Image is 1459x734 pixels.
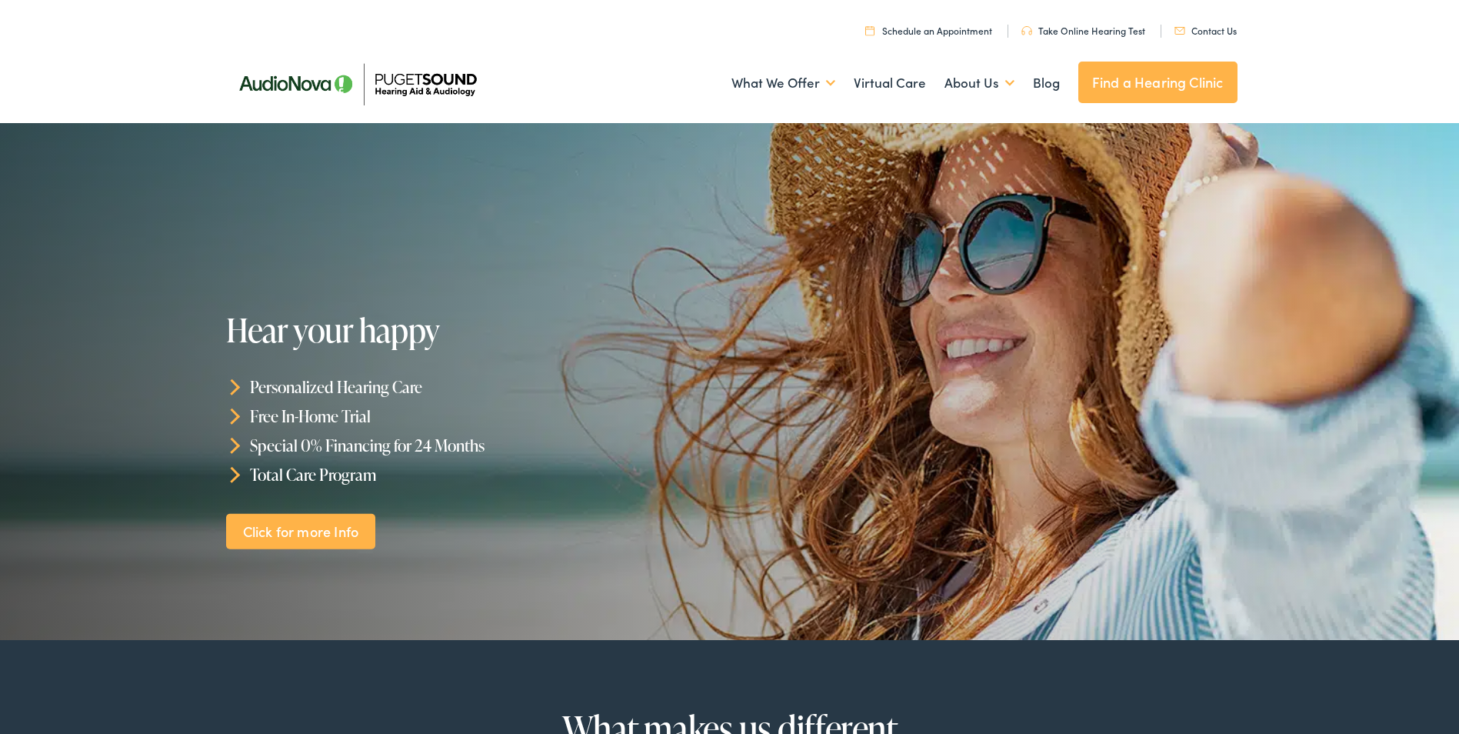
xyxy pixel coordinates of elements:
[226,513,375,549] a: Click for more Info
[226,459,737,489] li: Total Care Program
[731,55,835,112] a: What We Offer
[1174,24,1237,37] a: Contact Us
[1033,55,1060,112] a: Blog
[226,431,737,460] li: Special 0% Financing for 24 Months
[1021,24,1145,37] a: Take Online Hearing Test
[944,55,1014,112] a: About Us
[226,402,737,431] li: Free In-Home Trial
[1021,26,1032,35] img: utility icon
[226,372,737,402] li: Personalized Hearing Care
[1174,27,1185,35] img: utility icon
[854,55,926,112] a: Virtual Care
[1078,62,1237,103] a: Find a Hearing Clinic
[865,24,992,37] a: Schedule an Appointment
[226,312,694,348] h1: Hear your happy
[865,25,874,35] img: utility icon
